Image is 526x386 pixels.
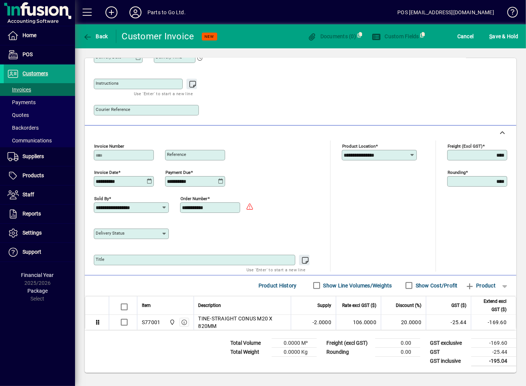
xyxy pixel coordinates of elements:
[381,315,426,330] td: 20.0000
[455,30,476,43] button: Cancel
[8,125,39,131] span: Backorders
[426,315,471,330] td: -25.44
[165,169,191,175] mat-label: Payment due
[370,30,421,43] button: Custom Fields
[322,282,392,289] label: Show Line Volumes/Weights
[258,280,297,292] span: Product History
[99,6,123,19] button: Add
[23,70,48,76] span: Customers
[4,121,75,134] a: Backorders
[471,315,516,330] td: -169.60
[372,33,419,39] span: Custom Fields
[198,301,221,310] span: Description
[307,33,356,39] span: Documents (0)
[94,196,109,201] mat-label: Sold by
[342,143,376,148] mat-label: Product location
[180,196,207,201] mat-label: Order number
[4,224,75,242] a: Settings
[23,249,41,255] span: Support
[471,347,516,356] td: -25.44
[4,166,75,185] a: Products
[96,81,119,86] mat-label: Instructions
[167,318,176,326] span: DAE - Bulk Store
[342,301,376,310] span: Rate excl GST ($)
[23,230,42,236] span: Settings
[414,282,458,289] label: Show Cost/Profit
[323,347,375,356] td: Rounding
[305,30,358,43] button: Documents (0)
[27,288,48,294] span: Package
[23,211,41,217] span: Reports
[142,301,151,310] span: Item
[489,33,492,39] span: S
[4,243,75,262] a: Support
[448,169,466,175] mat-label: Rounding
[426,338,471,347] td: GST exclusive
[451,301,466,310] span: GST ($)
[426,347,471,356] td: GST
[23,172,44,178] span: Products
[8,99,36,105] span: Payments
[205,34,214,39] span: NEW
[313,319,331,326] span: -2.0000
[426,356,471,366] td: GST inclusive
[317,301,331,310] span: Supply
[487,30,520,43] button: Save & Hold
[8,87,31,93] span: Invoices
[4,147,75,166] a: Suppliers
[476,297,506,314] span: Extend excl GST ($)
[23,51,33,57] span: POS
[465,280,496,292] span: Product
[96,257,104,262] mat-label: Title
[81,30,110,43] button: Back
[96,107,130,112] mat-label: Courier Reference
[123,6,147,19] button: Profile
[21,272,54,278] span: Financial Year
[341,319,376,326] div: 106.0000
[147,6,186,18] div: Parts to Go Ltd.
[397,6,494,18] div: POS [EMAIL_ADDRESS][DOMAIN_NAME]
[4,26,75,45] a: Home
[4,96,75,109] a: Payments
[272,347,317,356] td: 0.0000 Kg
[23,32,36,38] span: Home
[375,338,420,347] td: 0.00
[4,45,75,64] a: POS
[198,315,287,330] span: TINE-STRAIGHT CONUS M20 X 820MM
[75,30,116,43] app-page-header-button: Back
[4,205,75,223] a: Reports
[122,30,194,42] div: Customer Invoice
[4,83,75,96] a: Invoices
[502,1,517,26] a: Knowledge Base
[396,301,421,310] span: Discount (%)
[4,186,75,204] a: Staff
[461,279,499,292] button: Product
[489,30,518,42] span: ave & Hold
[272,338,317,347] td: 0.0000 M³
[83,33,108,39] span: Back
[471,356,516,366] td: -195.04
[471,338,516,347] td: -169.60
[246,265,305,274] mat-hint: Use 'Enter' to start a new line
[94,143,124,148] mat-label: Invoice number
[4,134,75,147] a: Communications
[8,112,29,118] span: Quotes
[375,347,420,356] td: 0.00
[4,109,75,121] a: Quotes
[94,169,118,175] mat-label: Invoice date
[448,143,482,148] mat-label: Freight (excl GST)
[255,279,300,292] button: Product History
[227,338,272,347] td: Total Volume
[457,30,474,42] span: Cancel
[8,138,52,144] span: Communications
[23,192,34,197] span: Staff
[96,230,125,236] mat-label: Delivery status
[227,347,272,356] td: Total Weight
[142,319,161,326] div: S77001
[134,89,193,98] mat-hint: Use 'Enter' to start a new line
[167,152,186,157] mat-label: Reference
[23,153,44,159] span: Suppliers
[323,338,375,347] td: Freight (excl GST)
